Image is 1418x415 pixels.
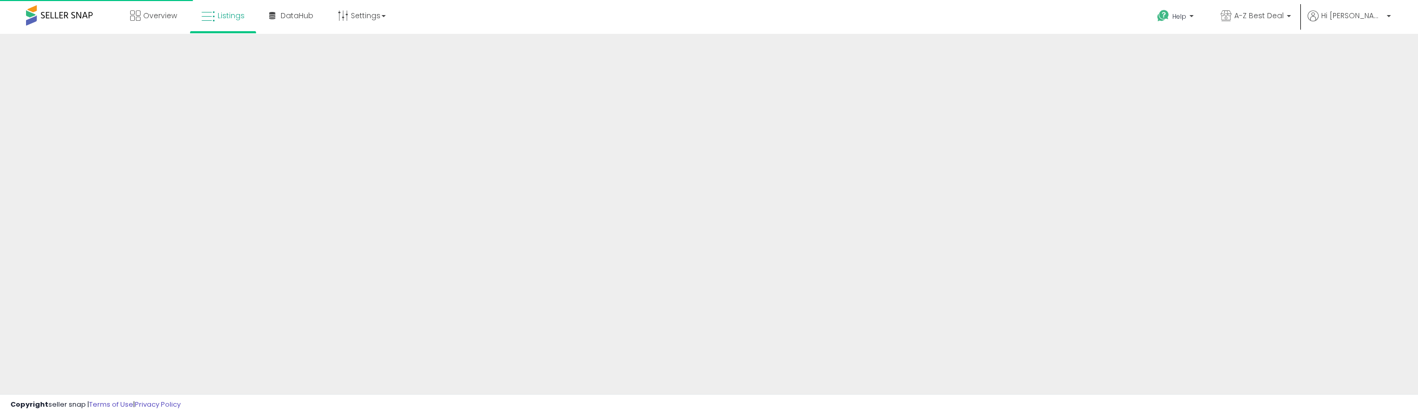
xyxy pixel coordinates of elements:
span: Overview [143,10,177,21]
span: Hi [PERSON_NAME] [1321,10,1384,21]
span: A-Z Best Deal [1234,10,1284,21]
span: Help [1172,12,1186,21]
a: Privacy Policy [135,399,181,409]
i: Get Help [1157,9,1170,22]
div: seller snap | | [10,400,181,410]
a: Hi [PERSON_NAME] [1308,10,1391,34]
strong: Copyright [10,399,48,409]
a: Terms of Use [89,399,133,409]
span: Listings [218,10,245,21]
span: DataHub [281,10,313,21]
a: Help [1149,2,1204,34]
